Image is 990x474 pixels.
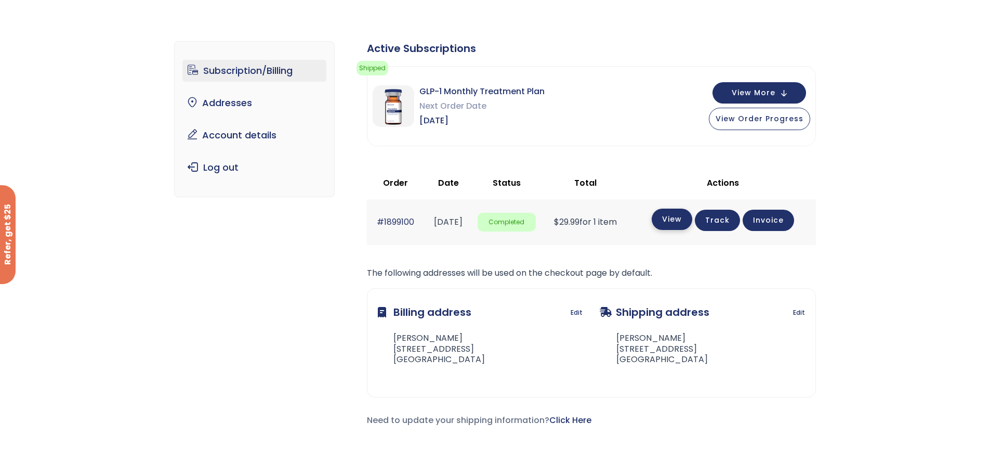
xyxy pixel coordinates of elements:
span: Next Order Date [419,99,545,113]
span: Date [438,177,459,189]
address: [PERSON_NAME] [STREET_ADDRESS] [GEOGRAPHIC_DATA] [378,333,485,365]
span: View Order Progress [716,113,803,124]
a: Edit [571,305,583,320]
span: Status [493,177,521,189]
button: View More [712,82,806,104]
a: Subscription/Billing [182,60,326,82]
td: for 1 item [541,199,630,245]
h3: Billing address [378,299,471,325]
span: Order [383,177,408,189]
a: Track [695,210,740,231]
span: Total [574,177,597,189]
time: [DATE] [434,216,463,228]
button: View Order Progress [709,108,810,130]
span: View More [732,89,775,96]
h3: Shipping address [600,299,709,325]
span: GLP-1 Monthly Treatment Plan [419,84,545,99]
span: Need to update your shipping information? [367,414,591,426]
span: Completed [478,213,536,232]
span: Actions [707,177,739,189]
nav: Account pages [174,41,335,197]
address: [PERSON_NAME] [STREET_ADDRESS] [GEOGRAPHIC_DATA] [600,333,708,365]
a: Edit [793,305,805,320]
iframe: Sign Up via Text for Offers [8,434,125,466]
span: Shipped [357,61,388,75]
a: Invoice [743,210,794,231]
span: $ [554,216,559,228]
div: Active Subscriptions [367,41,816,56]
a: Addresses [182,92,326,114]
a: Log out [182,157,326,178]
p: The following addresses will be used on the checkout page by default. [367,266,816,280]
a: View [652,209,692,230]
a: Account details [182,124,326,146]
a: Click Here [549,414,591,426]
a: #1899100 [377,216,414,228]
span: 29.99 [554,216,579,228]
span: [DATE] [419,113,545,128]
